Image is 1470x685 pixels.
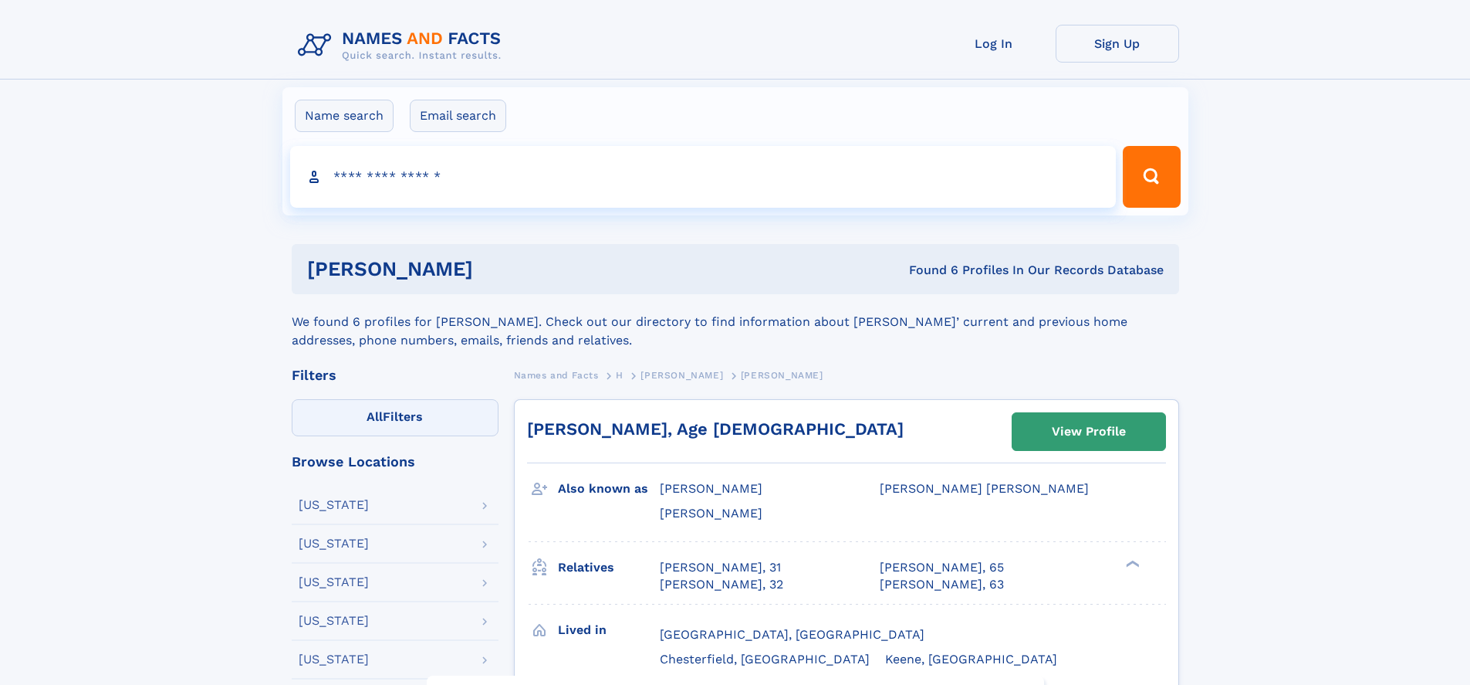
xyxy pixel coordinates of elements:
[660,506,762,521] span: [PERSON_NAME]
[527,419,904,439] a: [PERSON_NAME], Age [DEMOGRAPHIC_DATA]
[1123,146,1180,208] button: Search Button
[640,370,723,381] span: [PERSON_NAME]
[1012,413,1165,450] a: View Profile
[616,370,623,381] span: H
[299,615,369,627] div: [US_STATE]
[299,576,369,588] div: [US_STATE]
[880,576,1004,593] a: [PERSON_NAME], 63
[299,653,369,666] div: [US_STATE]
[292,368,498,382] div: Filters
[1056,25,1179,63] a: Sign Up
[1052,414,1126,449] div: View Profile
[299,537,369,550] div: [US_STATE]
[880,559,1004,576] a: [PERSON_NAME], 65
[299,499,369,511] div: [US_STATE]
[367,409,383,424] span: All
[558,554,660,581] h3: Relatives
[292,399,498,436] label: Filters
[616,365,623,385] a: H
[640,365,723,385] a: [PERSON_NAME]
[290,146,1117,208] input: search input
[292,455,498,469] div: Browse Locations
[880,481,1089,496] span: [PERSON_NAME] [PERSON_NAME]
[885,652,1057,666] span: Keene, [GEOGRAPHIC_DATA]
[660,481,762,496] span: [PERSON_NAME]
[660,576,783,593] a: [PERSON_NAME], 32
[292,25,514,66] img: Logo Names and Facts
[295,100,394,132] label: Name search
[558,476,660,502] h3: Also known as
[514,365,599,385] a: Names and Facts
[932,25,1056,63] a: Log In
[741,370,823,381] span: [PERSON_NAME]
[307,259,691,279] h1: [PERSON_NAME]
[292,294,1179,350] div: We found 6 profiles for [PERSON_NAME]. Check out our directory to find information about [PERSON_...
[660,652,870,666] span: Chesterfield, [GEOGRAPHIC_DATA]
[660,559,781,576] a: [PERSON_NAME], 31
[410,100,506,132] label: Email search
[691,262,1164,279] div: Found 6 Profiles In Our Records Database
[660,627,924,642] span: [GEOGRAPHIC_DATA], [GEOGRAPHIC_DATA]
[558,617,660,643] h3: Lived in
[1122,558,1141,568] div: ❯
